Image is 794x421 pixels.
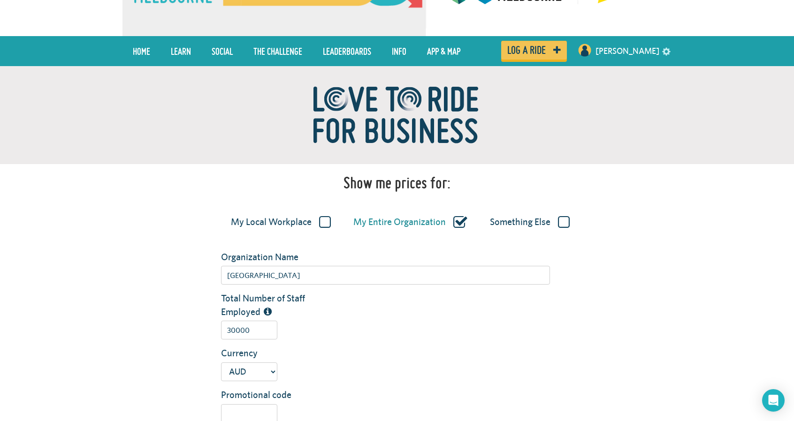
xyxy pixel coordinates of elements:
a: App & Map [420,39,467,63]
img: User profile image [577,43,592,58]
label: Currency [214,346,328,360]
label: My Entire Organization [353,216,467,228]
i: The total number of people employed by this organization/workplace, including part time staff. [264,307,272,316]
img: ltr_for_biz-e6001c5fe4d5a622ce57f6846a52a92b55b8f49da94d543b329e0189dcabf444.png [280,66,514,164]
a: Home [126,39,157,63]
h1: Show me prices for: [344,173,450,192]
a: Info [385,39,413,63]
label: My Local Workplace [231,216,331,228]
a: LEARN [164,39,198,63]
a: The Challenge [246,39,309,63]
label: Promotional code [214,388,328,402]
label: Total Number of Staff Employed [214,292,328,318]
label: Something Else [490,216,570,228]
a: settings drop down toggle [662,46,671,55]
a: Leaderboards [316,39,378,63]
a: Log a ride [501,41,567,60]
label: Organization Name [214,250,328,264]
div: Open Intercom Messenger [762,389,785,412]
span: Log a ride [507,46,546,54]
a: [PERSON_NAME] [595,40,659,62]
a: Social [205,39,240,63]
